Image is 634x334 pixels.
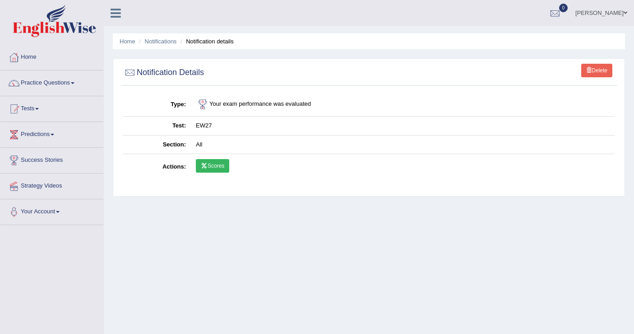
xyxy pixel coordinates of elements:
[196,159,229,173] a: Scores
[0,96,103,119] a: Tests
[123,93,191,117] th: Type
[191,93,615,117] td: Your exam performance was evaluated
[559,4,568,12] span: 0
[0,199,103,222] a: Your Account
[191,117,615,136] td: EW27
[0,71,103,93] a: Practice Questions
[0,148,103,170] a: Success Stories
[145,38,177,45] a: Notifications
[0,174,103,196] a: Strategy Videos
[0,45,103,67] a: Home
[123,135,191,154] th: Section
[123,117,191,136] th: Test
[0,122,103,145] a: Predictions
[178,37,234,46] li: Notification details
[191,135,615,154] td: All
[120,38,135,45] a: Home
[123,154,191,180] th: Actions
[581,64,612,77] a: Delete
[123,66,204,80] h2: Notification Details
